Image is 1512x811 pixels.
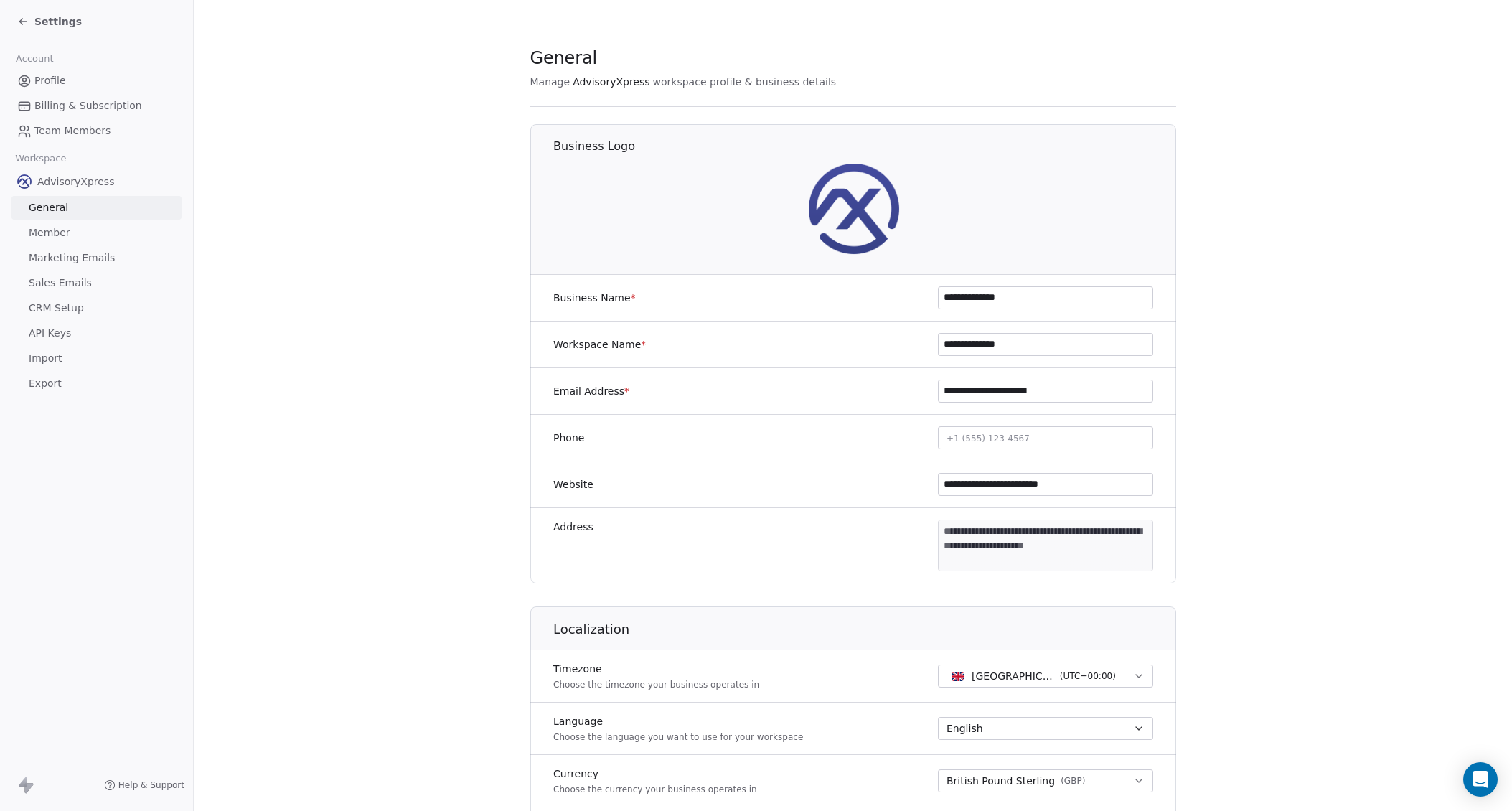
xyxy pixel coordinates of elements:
label: Website [553,477,593,492]
a: Settings [17,14,82,29]
span: Export [29,376,62,391]
label: Timezone [553,662,759,676]
span: CRM Setup [29,301,84,316]
span: workspace profile & business details [653,75,837,89]
span: Profile [34,73,66,88]
span: Help & Support [118,779,184,791]
span: AdvisoryXpress [37,174,114,189]
a: Team Members [11,119,182,143]
a: Export [11,372,182,395]
h1: Business Logo [553,139,1177,154]
span: Workspace [9,148,72,169]
button: +1 (555) 123-4567 [938,426,1153,449]
label: Email Address [553,384,629,398]
label: Workspace Name [553,337,646,352]
span: Manage [530,75,570,89]
a: Sales Emails [11,271,182,295]
h1: Localization [553,621,1177,638]
span: Marketing Emails [29,250,115,266]
label: Business Name [553,291,636,305]
span: Billing & Subscription [34,98,142,113]
p: Choose the currency your business operates in [553,784,757,795]
a: Billing & Subscription [11,94,182,118]
button: [GEOGRAPHIC_DATA] - GMT(UTC+00:00) [938,665,1153,688]
span: +1 (555) 123-4567 [947,433,1030,444]
a: Import [11,347,182,370]
span: API Keys [29,326,71,341]
span: General [530,47,598,69]
p: Choose the timezone your business operates in [553,679,759,690]
a: API Keys [11,322,182,345]
span: Team Members [34,123,111,139]
span: Import [29,351,62,366]
span: AdvisoryXpress [573,75,649,89]
a: General [11,196,182,220]
label: Currency [553,767,757,781]
a: Member [11,221,182,245]
div: Open Intercom Messenger [1463,762,1498,797]
p: Choose the language you want to use for your workspace [553,731,803,743]
label: Phone [553,431,584,445]
span: English [947,721,983,736]
span: Settings [34,14,82,29]
button: British Pound Sterling(GBP) [938,769,1153,792]
a: Help & Support [104,779,184,791]
span: Member [29,225,70,240]
span: ( GBP ) [1061,775,1085,787]
span: British Pound Sterling [947,774,1055,789]
a: Marketing Emails [11,246,182,270]
span: ( UTC+00:00 ) [1059,670,1115,683]
label: Address [553,520,593,534]
span: Sales Emails [29,276,92,291]
span: General [29,200,68,215]
a: CRM Setup [11,296,182,320]
label: Language [553,714,803,728]
img: AX_logo_device_1080.png [807,163,899,255]
img: AX_logo_device_1080.png [17,174,32,189]
a: Profile [11,69,182,93]
span: Account [9,48,60,70]
span: [GEOGRAPHIC_DATA] - GMT [972,669,1054,683]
